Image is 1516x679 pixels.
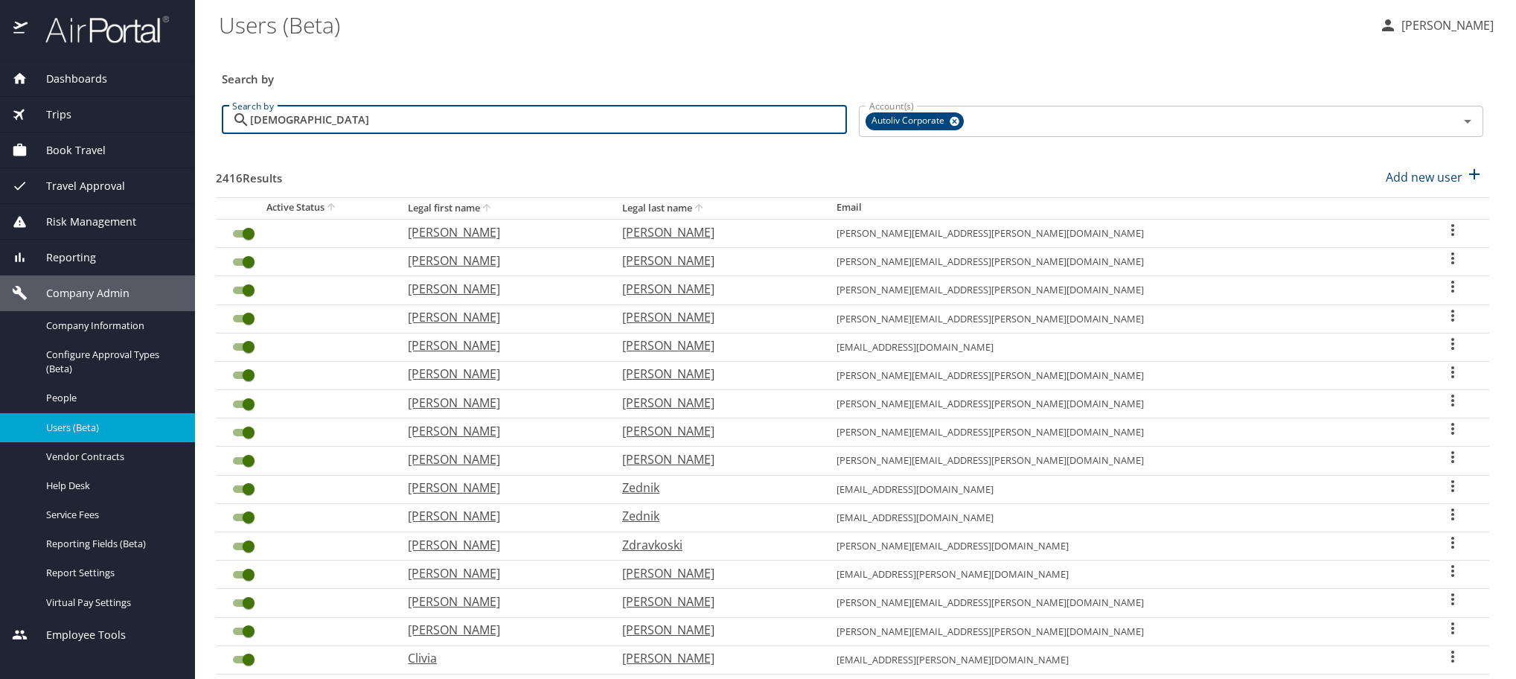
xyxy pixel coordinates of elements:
p: [PERSON_NAME] [408,252,592,270]
span: Dashboards [28,71,107,87]
p: [PERSON_NAME] [622,450,807,468]
p: [PERSON_NAME] [408,507,592,525]
button: sort [692,202,707,216]
td: [EMAIL_ADDRESS][DOMAIN_NAME] [825,333,1416,361]
td: [PERSON_NAME][EMAIL_ADDRESS][PERSON_NAME][DOMAIN_NAME] [825,219,1416,247]
p: [PERSON_NAME] [622,280,807,298]
h3: Search by [222,62,1483,88]
div: Autoliv Corporate [866,112,964,130]
p: [PERSON_NAME] [622,621,807,639]
span: People [46,391,177,405]
span: Autoliv Corporate [866,113,953,129]
p: [PERSON_NAME] [408,479,592,497]
td: [EMAIL_ADDRESS][PERSON_NAME][DOMAIN_NAME] [825,645,1416,674]
button: Open [1457,111,1478,132]
p: [PERSON_NAME] [408,223,592,241]
span: Virtual Pay Settings [46,596,177,610]
span: Book Travel [28,142,106,159]
td: [PERSON_NAME][EMAIL_ADDRESS][PERSON_NAME][DOMAIN_NAME] [825,305,1416,333]
p: [PERSON_NAME] [622,365,807,383]
td: [EMAIL_ADDRESS][PERSON_NAME][DOMAIN_NAME] [825,561,1416,589]
button: Add new user [1380,161,1489,194]
span: Report Settings [46,566,177,580]
td: [PERSON_NAME][EMAIL_ADDRESS][PERSON_NAME][DOMAIN_NAME] [825,361,1416,389]
button: sort [324,201,339,215]
p: [PERSON_NAME] [622,337,807,354]
p: [PERSON_NAME] [622,252,807,270]
td: [PERSON_NAME][EMAIL_ADDRESS][PERSON_NAME][DOMAIN_NAME] [825,589,1416,617]
span: Trips [28,106,71,123]
td: [EMAIL_ADDRESS][DOMAIN_NAME] [825,503,1416,532]
span: Company Admin [28,285,129,302]
span: Travel Approval [28,178,125,194]
h3: 2416 Results [216,161,282,187]
p: [PERSON_NAME] [408,564,592,582]
h1: Users (Beta) [219,1,1367,48]
p: [PERSON_NAME] [408,536,592,554]
span: Risk Management [28,214,136,230]
p: [PERSON_NAME] [622,223,807,241]
p: [PERSON_NAME] [408,337,592,354]
button: [PERSON_NAME] [1373,12,1500,39]
p: [PERSON_NAME] [408,280,592,298]
img: icon-airportal.png [13,15,29,44]
span: Configure Approval Types (Beta) [46,348,177,376]
th: Legal last name [610,197,825,219]
p: [PERSON_NAME] [408,365,592,383]
p: Add new user [1386,168,1462,186]
p: [PERSON_NAME] [622,564,807,582]
p: Zednik [622,479,807,497]
p: [PERSON_NAME] [408,593,592,611]
th: Legal first name [396,197,610,219]
p: [PERSON_NAME] [622,422,807,440]
td: [EMAIL_ADDRESS][DOMAIN_NAME] [825,475,1416,503]
td: [PERSON_NAME][EMAIL_ADDRESS][PERSON_NAME][DOMAIN_NAME] [825,418,1416,447]
span: Company Information [46,319,177,333]
span: Help Desk [46,479,177,493]
p: Zdravkoski [622,536,807,554]
span: Reporting [28,249,96,266]
span: Users (Beta) [46,421,177,435]
p: Zednik [622,507,807,525]
span: Service Fees [46,508,177,522]
td: [PERSON_NAME][EMAIL_ADDRESS][DOMAIN_NAME] [825,532,1416,561]
td: [PERSON_NAME][EMAIL_ADDRESS][PERSON_NAME][DOMAIN_NAME] [825,276,1416,305]
p: [PERSON_NAME] [408,422,592,440]
td: [PERSON_NAME][EMAIL_ADDRESS][PERSON_NAME][DOMAIN_NAME] [825,447,1416,475]
p: [PERSON_NAME] [1397,16,1494,34]
td: [PERSON_NAME][EMAIL_ADDRESS][PERSON_NAME][DOMAIN_NAME] [825,390,1416,418]
p: [PERSON_NAME] [622,394,807,412]
th: Active Status [216,197,396,219]
p: [PERSON_NAME] [408,621,592,639]
p: [PERSON_NAME] [622,308,807,326]
p: [PERSON_NAME] [408,308,592,326]
p: [PERSON_NAME] [622,593,807,611]
p: [PERSON_NAME] [408,394,592,412]
button: sort [480,202,495,216]
input: Search by name or email [250,106,847,134]
p: [PERSON_NAME] [622,649,807,667]
td: [PERSON_NAME][EMAIL_ADDRESS][PERSON_NAME][DOMAIN_NAME] [825,617,1416,645]
p: Clivia [408,649,592,667]
span: Reporting Fields (Beta) [46,537,177,551]
p: [PERSON_NAME] [408,450,592,468]
img: airportal-logo.png [29,15,169,44]
span: Employee Tools [28,627,126,643]
span: Vendor Contracts [46,450,177,464]
th: Email [825,197,1416,219]
td: [PERSON_NAME][EMAIL_ADDRESS][PERSON_NAME][DOMAIN_NAME] [825,248,1416,276]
